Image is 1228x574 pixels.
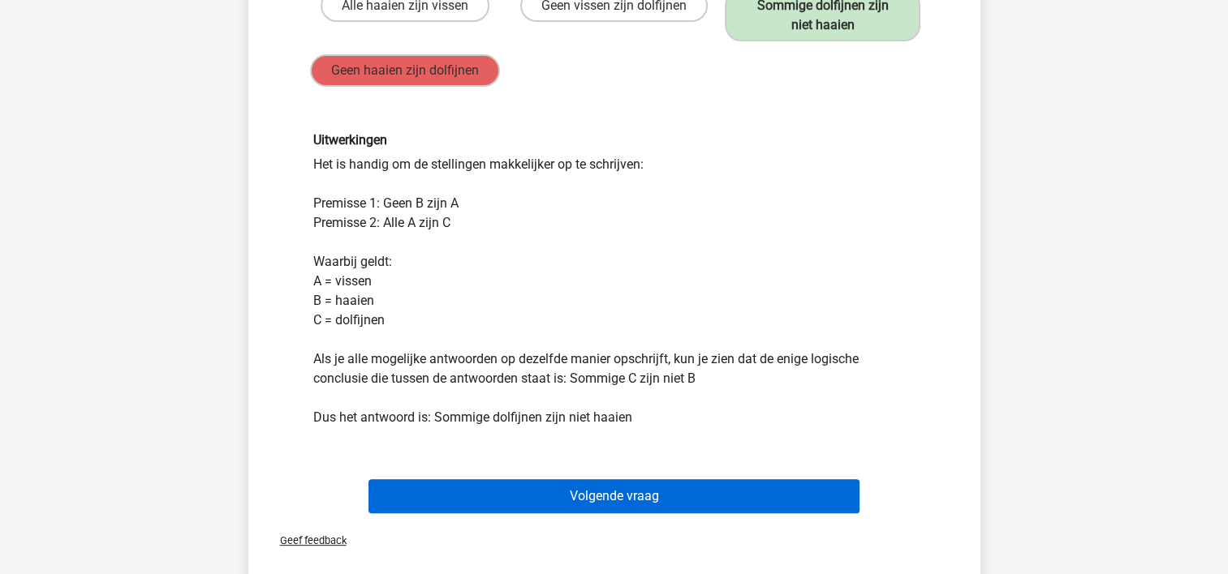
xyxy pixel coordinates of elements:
button: Volgende vraag [368,479,860,513]
h6: Uitwerkingen [313,132,916,148]
span: Geef feedback [267,534,347,546]
div: Het is handig om de stellingen makkelijker op te schrijven: Premisse 1: Geen B zijn A Premisse 2:... [301,132,928,426]
label: Geen haaien zijn dolfijnen [310,54,500,87]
